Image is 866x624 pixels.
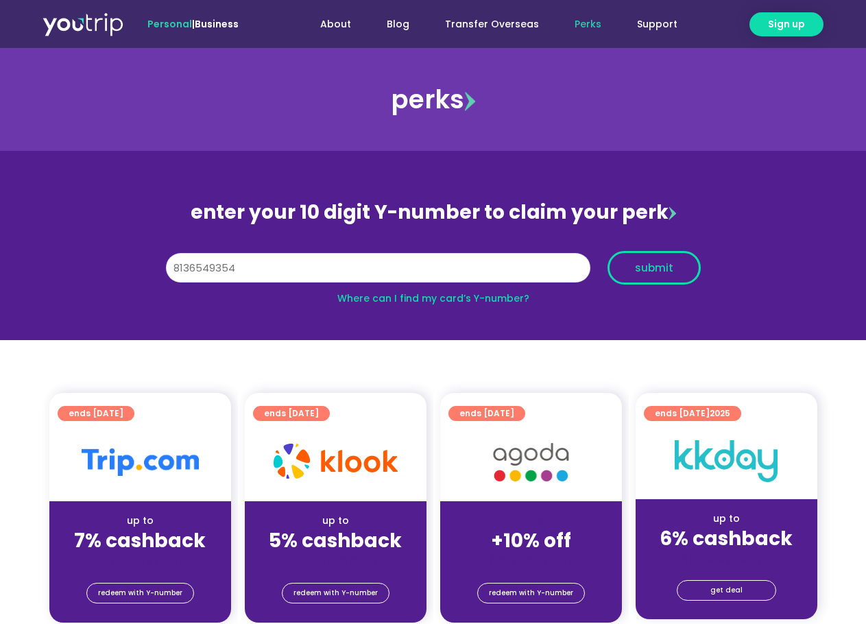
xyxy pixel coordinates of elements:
[448,406,525,421] a: ends [DATE]
[159,195,708,230] div: enter your 10 digit Y-number to claim your perk
[302,12,369,37] a: About
[749,12,823,36] a: Sign up
[369,12,427,37] a: Blog
[195,17,239,31] a: Business
[557,12,619,37] a: Perks
[269,527,402,554] strong: 5% cashback
[710,407,730,419] span: 2025
[166,253,590,283] input: 10 digit Y-number (e.g. 8123456789)
[635,263,673,273] span: submit
[647,551,806,566] div: (for stays only)
[166,251,701,295] form: Y Number
[644,406,741,421] a: ends [DATE]2025
[768,17,805,32] span: Sign up
[451,553,611,568] div: (for stays only)
[491,527,571,554] strong: +10% off
[660,525,793,552] strong: 6% cashback
[60,514,220,528] div: up to
[647,512,806,526] div: up to
[58,406,134,421] a: ends [DATE]
[710,581,743,600] span: get deal
[74,527,206,554] strong: 7% cashback
[477,583,585,603] a: redeem with Y-number
[427,12,557,37] a: Transfer Overseas
[337,291,529,305] a: Where can I find my card’s Y-number?
[282,583,389,603] a: redeem with Y-number
[147,17,239,31] span: |
[256,553,416,568] div: (for stays only)
[86,583,194,603] a: redeem with Y-number
[253,406,330,421] a: ends [DATE]
[264,406,319,421] span: ends [DATE]
[69,406,123,421] span: ends [DATE]
[518,514,544,527] span: up to
[655,406,730,421] span: ends [DATE]
[608,251,701,285] button: submit
[276,12,695,37] nav: Menu
[459,406,514,421] span: ends [DATE]
[293,584,378,603] span: redeem with Y-number
[147,17,192,31] span: Personal
[98,584,182,603] span: redeem with Y-number
[60,553,220,568] div: (for stays only)
[677,580,776,601] a: get deal
[619,12,695,37] a: Support
[256,514,416,528] div: up to
[489,584,573,603] span: redeem with Y-number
